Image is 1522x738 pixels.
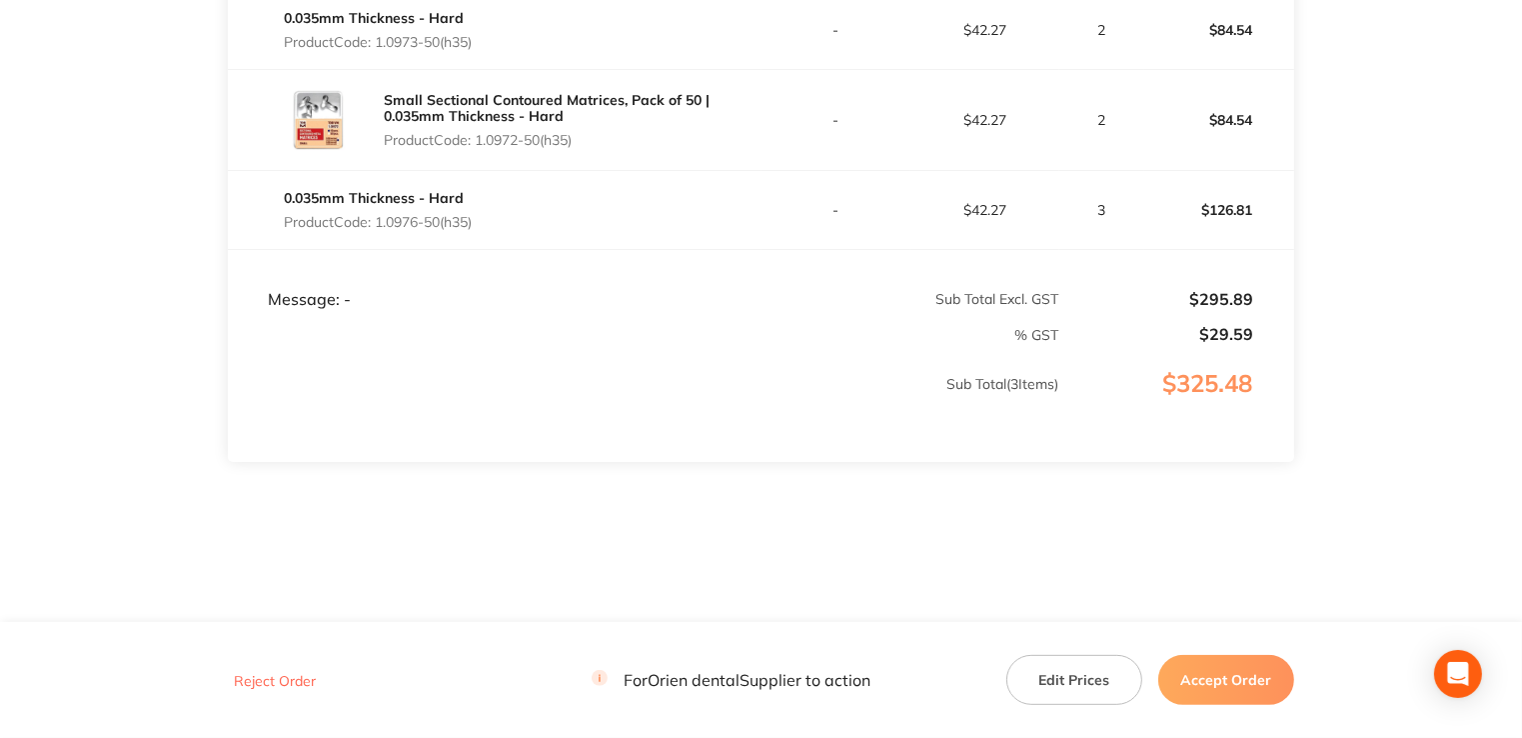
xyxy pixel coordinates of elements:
p: $42.27 [911,202,1058,218]
p: Sub Total ( 3 Items) [229,376,1058,432]
a: 0.035mm Thickness - Hard [284,189,464,207]
p: Product Code: 1.0972-50(h35) [384,132,761,148]
p: % GST [229,327,1058,343]
p: Product Code: 1.0973-50(h35) [284,34,472,50]
p: $84.54 [1145,6,1292,54]
p: $126.81 [1145,186,1292,234]
a: 0.035mm Thickness - Hard [284,9,464,27]
button: Accept Order [1158,655,1294,705]
p: - [762,112,909,128]
p: - [762,202,909,218]
button: Edit Prices [1006,655,1142,705]
p: $42.27 [911,22,1058,38]
td: Message: - [228,250,761,310]
p: Product Code: 1.0976-50(h35) [284,214,472,230]
p: 3 [1060,202,1143,218]
p: Sub Total Excl. GST [762,291,1059,307]
button: Reject Order [228,672,322,690]
img: eGFtdTF4NQ [268,70,368,170]
p: - [762,22,909,38]
p: $29.59 [1060,325,1254,343]
div: Open Intercom Messenger [1434,650,1482,698]
a: Small Sectional Contoured Matrices, Pack of 50 | 0.035mm Thickness - Hard [384,91,710,125]
p: 2 [1060,112,1143,128]
p: $295.89 [1060,290,1254,308]
p: $84.54 [1145,96,1292,144]
p: $42.27 [911,112,1058,128]
p: For Orien dental Supplier to action [592,670,870,689]
p: 2 [1060,22,1143,38]
p: $325.48 [1060,370,1293,438]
